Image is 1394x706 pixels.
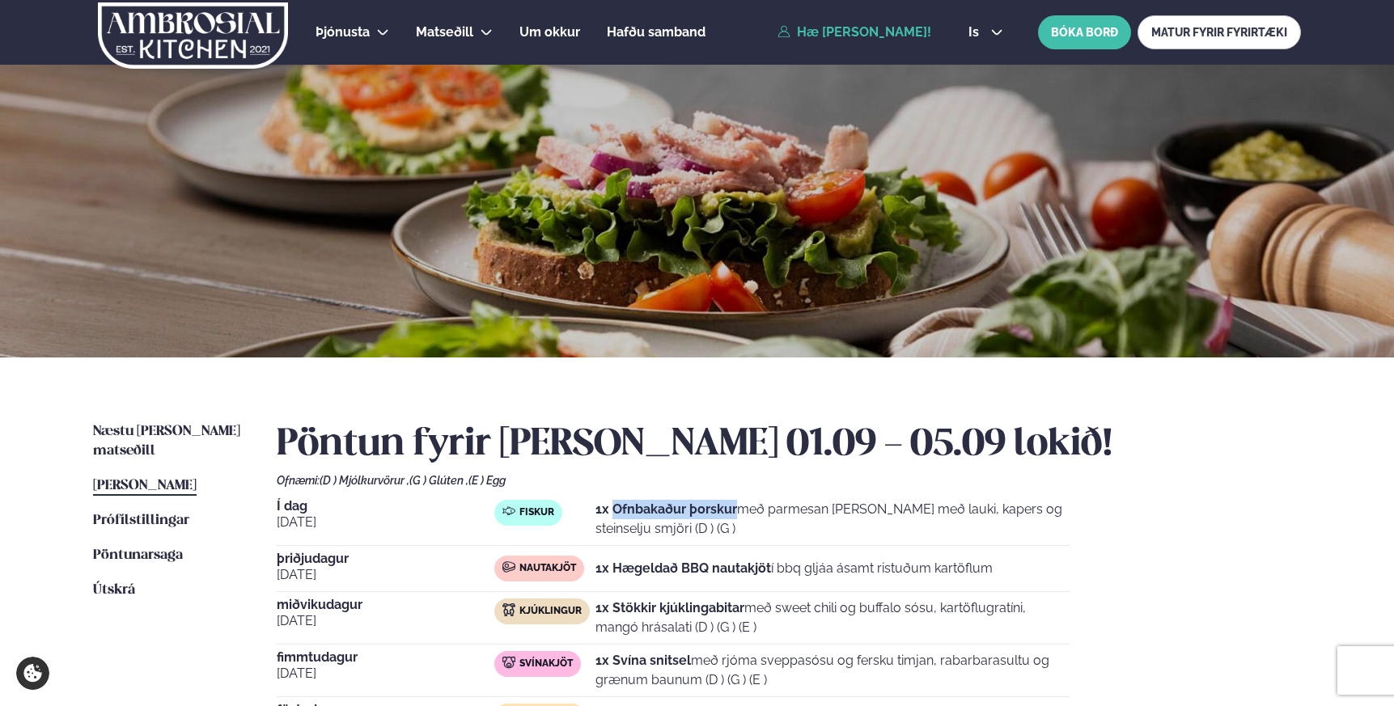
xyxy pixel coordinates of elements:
[502,505,515,518] img: fish.svg
[519,24,580,40] span: Um okkur
[519,23,580,42] a: Um okkur
[93,514,189,527] span: Prófílstillingar
[277,565,494,585] span: [DATE]
[1138,15,1301,49] a: MATUR FYRIR FYRIRTÆKI
[277,552,494,565] span: þriðjudagur
[519,562,576,575] span: Nautakjöt
[519,657,573,670] span: Svínakjöt
[409,474,468,487] span: (G ) Glúten ,
[595,651,1070,690] p: með rjóma sveppasósu og fersku timjan, rabarbarasultu og grænum baunum (D ) (G ) (E )
[1038,15,1131,49] button: BÓKA BORÐ
[277,598,494,611] span: miðvikudagur
[416,24,473,40] span: Matseðill
[277,422,1301,467] h2: Pöntun fyrir [PERSON_NAME] 01.09 - 05.09 lokið!
[320,474,409,487] span: (D ) Mjólkurvörur ,
[595,501,737,517] strong: 1x Ofnbakaður þorskur
[277,500,494,513] span: Í dag
[468,474,506,487] span: (E ) Egg
[607,24,705,40] span: Hafðu samband
[595,559,993,578] p: í bbq gljáa ásamt ristuðum kartöflum
[595,598,1070,637] p: með sweet chili og buffalo sósu, kartöflugratíni, mangó hrásalati (D ) (G ) (E )
[502,603,515,616] img: chicken.svg
[16,657,49,690] a: Cookie settings
[955,26,1016,39] button: is
[595,560,771,576] strong: 1x Hægeldað BBQ nautakjöt
[595,600,744,615] strong: 1x Stökkir kjúklingabitar
[316,24,370,40] span: Þjónusta
[316,23,370,42] a: Þjónusta
[502,656,515,669] img: pork.svg
[277,611,494,631] span: [DATE]
[277,513,494,532] span: [DATE]
[93,425,240,458] span: Næstu [PERSON_NAME] matseðill
[277,651,494,664] span: fimmtudagur
[595,653,691,668] strong: 1x Svína snitsel
[93,546,183,565] a: Pöntunarsaga
[277,474,1301,487] div: Ofnæmi:
[93,581,135,600] a: Útskrá
[277,664,494,683] span: [DATE]
[93,479,197,493] span: [PERSON_NAME]
[93,422,244,461] a: Næstu [PERSON_NAME] matseðill
[519,506,554,519] span: Fiskur
[93,583,135,597] span: Útskrá
[519,605,582,618] span: Kjúklingur
[607,23,705,42] a: Hafðu samband
[968,26,984,39] span: is
[416,23,473,42] a: Matseðill
[96,2,290,69] img: logo
[93,511,189,531] a: Prófílstillingar
[502,560,515,573] img: beef.svg
[93,548,183,562] span: Pöntunarsaga
[778,25,931,40] a: Hæ [PERSON_NAME]!
[93,476,197,496] a: [PERSON_NAME]
[595,500,1070,539] p: með parmesan [PERSON_NAME] með lauki, kapers og steinselju smjöri (D ) (G )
